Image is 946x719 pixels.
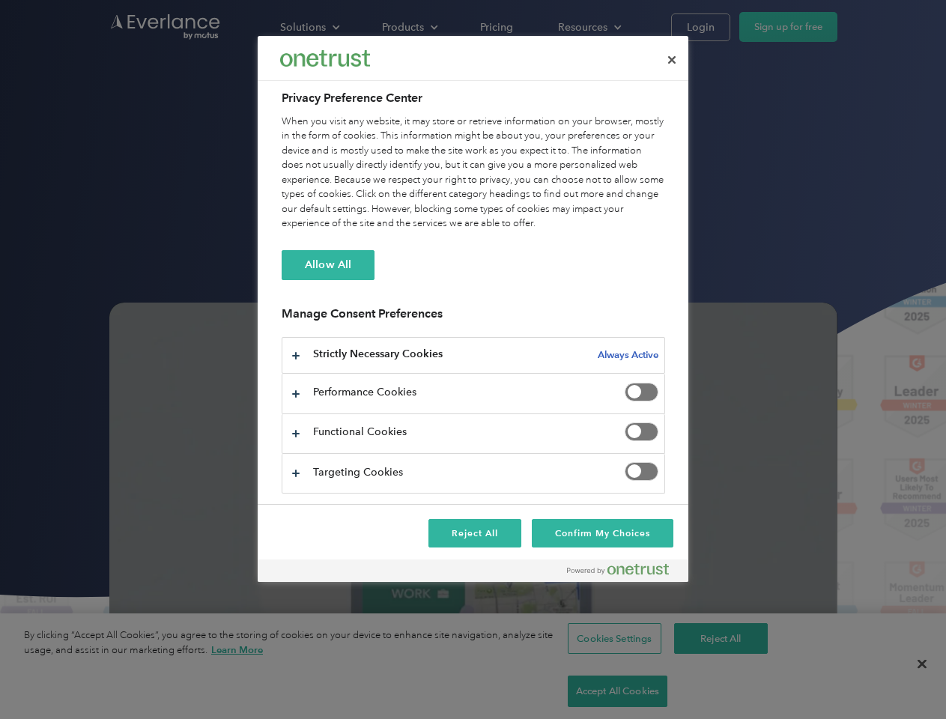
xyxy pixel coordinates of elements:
[282,115,665,231] div: When you visit any website, it may store or retrieve information on your browser, mostly in the f...
[280,43,370,73] div: Everlance
[258,36,688,582] div: Preference center
[280,50,370,66] img: Everlance
[567,563,681,582] a: Powered by OneTrust Opens in a new Tab
[532,519,673,547] button: Confirm My Choices
[258,36,688,582] div: Privacy Preference Center
[110,89,186,121] input: Submit
[655,43,688,76] button: Close
[282,306,665,330] h3: Manage Consent Preferences
[428,519,521,547] button: Reject All
[567,563,669,575] img: Powered by OneTrust Opens in a new Tab
[282,89,665,107] h2: Privacy Preference Center
[282,250,375,280] button: Allow All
